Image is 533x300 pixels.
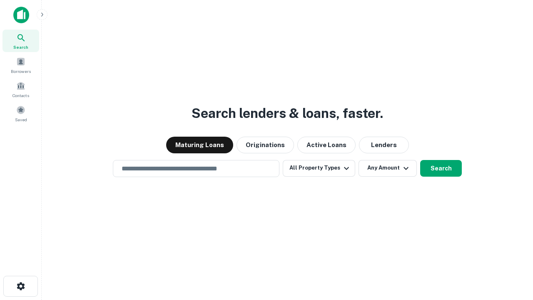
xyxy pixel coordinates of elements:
[2,30,39,52] a: Search
[166,137,233,153] button: Maturing Loans
[283,160,355,177] button: All Property Types
[11,68,31,75] span: Borrowers
[359,160,417,177] button: Any Amount
[12,92,29,99] span: Contacts
[15,116,27,123] span: Saved
[2,78,39,100] a: Contacts
[491,233,533,273] iframe: Chat Widget
[2,102,39,125] a: Saved
[420,160,462,177] button: Search
[359,137,409,153] button: Lenders
[237,137,294,153] button: Originations
[13,7,29,23] img: capitalize-icon.png
[192,103,383,123] h3: Search lenders & loans, faster.
[297,137,356,153] button: Active Loans
[13,44,28,50] span: Search
[2,54,39,76] a: Borrowers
